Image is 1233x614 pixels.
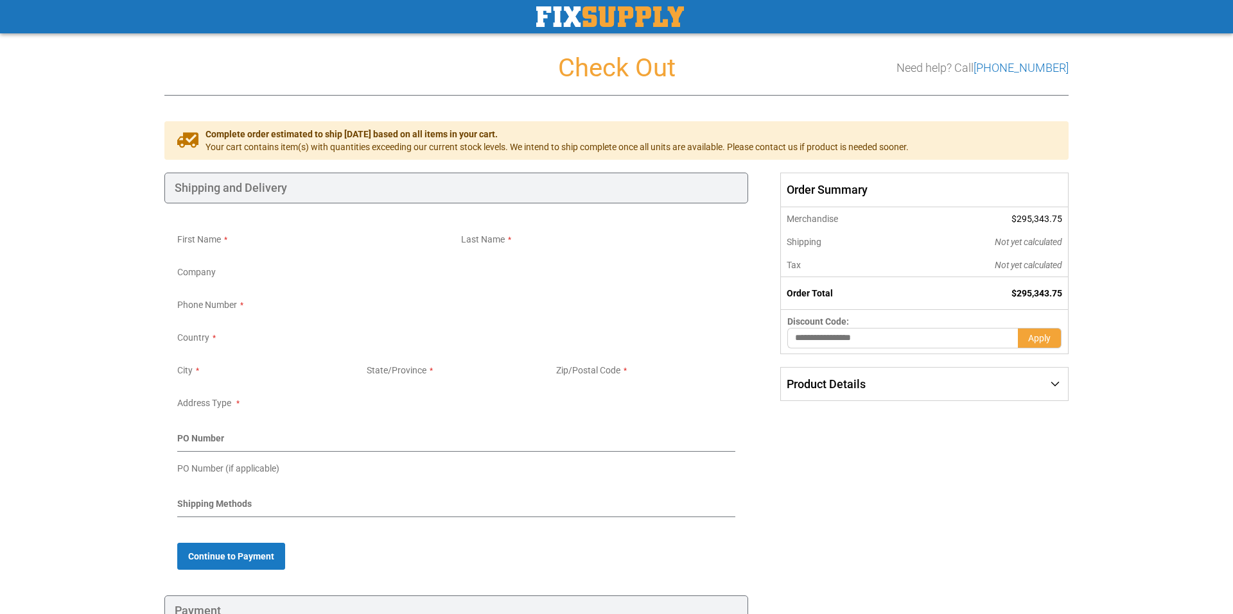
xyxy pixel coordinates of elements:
[164,173,748,203] div: Shipping and Delivery
[367,365,426,375] span: State/Province
[787,316,849,327] span: Discount Code:
[461,234,505,244] span: Last Name
[536,6,684,27] img: Fix Industrial Supply
[205,141,909,153] span: Your cart contains item(s) with quantities exceeding our current stock levels. We intend to ship ...
[536,6,684,27] a: store logo
[1028,333,1051,343] span: Apply
[780,207,908,230] th: Merchandise
[177,267,216,277] span: Company
[995,260,1062,270] span: Not yet calculated
[177,300,237,310] span: Phone Number
[177,332,209,343] span: Country
[556,365,620,375] span: Zip/Postal Code
[177,463,279,473] span: PO Number (if applicable)
[896,62,1069,74] h3: Need help? Call
[177,398,231,408] span: Address Type
[164,54,1069,82] h1: Check Out
[177,365,193,375] span: City
[188,551,274,561] span: Continue to Payment
[1018,328,1062,348] button: Apply
[974,61,1069,74] a: [PHONE_NUMBER]
[1011,288,1062,298] span: $295,343.75
[787,377,866,391] span: Product Details
[177,432,735,452] div: PO Number
[995,237,1062,247] span: Not yet calculated
[780,253,908,277] th: Tax
[1011,214,1062,224] span: $295,343.75
[787,237,821,247] span: Shipping
[177,543,285,570] button: Continue to Payment
[177,234,221,244] span: First Name
[205,128,909,141] span: Complete order estimated to ship [DATE] based on all items in your cart.
[177,497,735,517] div: Shipping Methods
[787,288,833,298] strong: Order Total
[780,173,1069,207] span: Order Summary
